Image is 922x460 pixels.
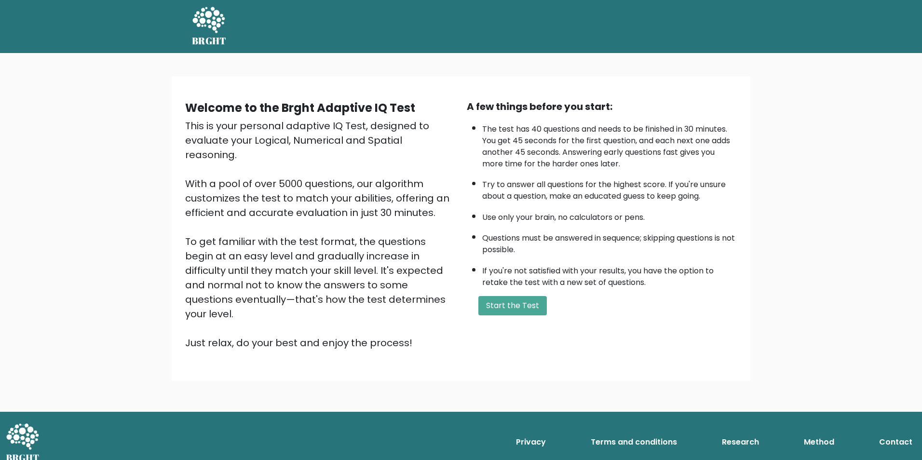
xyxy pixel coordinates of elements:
[478,296,547,315] button: Start the Test
[800,433,838,452] a: Method
[482,174,737,202] li: Try to answer all questions for the highest score. If you're unsure about a question, make an edu...
[482,119,737,170] li: The test has 40 questions and needs to be finished in 30 minutes. You get 45 seconds for the firs...
[587,433,681,452] a: Terms and conditions
[482,207,737,223] li: Use only your brain, no calculators or pens.
[192,4,227,49] a: BRGHT
[512,433,550,452] a: Privacy
[467,99,737,114] div: A few things before you start:
[192,35,227,47] h5: BRGHT
[482,260,737,288] li: If you're not satisfied with your results, you have the option to retake the test with a new set ...
[482,228,737,256] li: Questions must be answered in sequence; skipping questions is not possible.
[185,119,455,350] div: This is your personal adaptive IQ Test, designed to evaluate your Logical, Numerical and Spatial ...
[185,100,415,116] b: Welcome to the Brght Adaptive IQ Test
[718,433,763,452] a: Research
[875,433,916,452] a: Contact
